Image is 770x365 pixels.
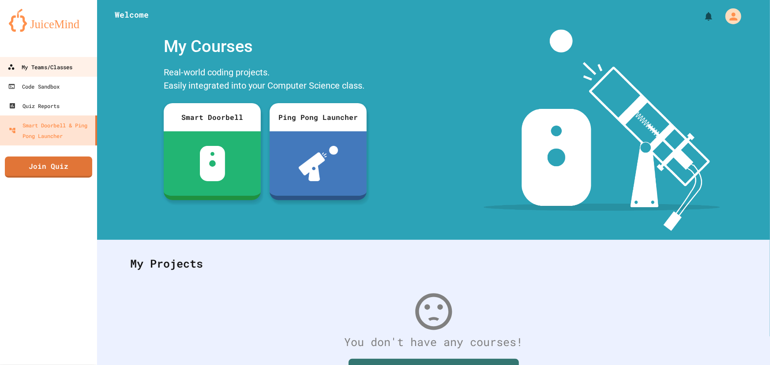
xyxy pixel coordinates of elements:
[9,101,60,111] div: Quiz Reports
[299,146,338,181] img: ppl-with-ball.png
[716,6,744,26] div: My Account
[484,30,720,231] img: banner-image-my-projects.png
[121,334,746,350] div: You don't have any courses!
[8,62,72,73] div: My Teams/Classes
[9,120,92,141] div: Smart Doorbell & Ping Pong Launcher
[5,156,92,178] a: Join Quiz
[121,246,746,281] div: My Projects
[159,63,371,97] div: Real-world coding projects. Easily integrated into your Computer Science class.
[9,9,88,32] img: logo-orange.svg
[687,9,716,24] div: My Notifications
[164,103,261,131] div: Smart Doorbell
[8,81,60,92] div: Code Sandbox
[270,103,367,131] div: Ping Pong Launcher
[200,146,225,181] img: sdb-white.svg
[159,30,371,63] div: My Courses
